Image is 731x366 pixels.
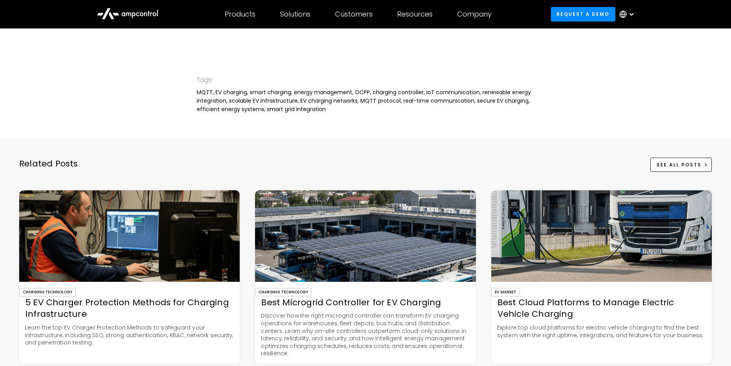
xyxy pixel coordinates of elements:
[255,312,476,358] p: Discover how the right microgrid controller can transform EV charging operations for warehouses, ...
[19,190,240,364] a: Charging Technology5 EV Charger Protection Methods for Charging InfrastructureLearn the top EV Ch...
[197,75,535,85] div: Tags:
[397,10,433,18] div: Resources
[457,10,492,18] div: Company
[335,10,373,18] div: Customers
[255,288,312,296] div: Charging Technology
[491,288,520,296] div: EV Market
[656,161,701,168] div: See All Posts
[19,288,76,296] div: Charging Technology
[255,190,476,282] img: Best Microgrid Controller for EV Charging
[19,324,240,347] p: Learn the top EV Charger Protection Methods to safeguard your infrastructure, including SSO, stro...
[225,10,255,18] div: Products
[280,10,310,18] div: Solutions
[491,324,712,339] p: Explore top cloud platforms for electric vehicle charging to find the best system with the right ...
[255,190,476,364] a: Charging TechnologyBest Microgrid Controller for EV ChargingDiscover how the right microgrid cont...
[491,297,712,321] div: Best Cloud Platforms to Manage Electric Vehicle Charging
[491,190,712,364] a: EV MarketBest Cloud Platforms to Manage Electric Vehicle ChargingExplore top cloud platforms for ...
[650,158,712,172] a: See All Posts
[19,190,240,282] img: 5 EV Charger Protection Methods for Charging Infrastructure
[197,88,535,114] div: MQTT, EV charging, smart charging, energy management, OCPP, charging controller, IoT communicatio...
[551,7,615,21] a: Request a demo
[19,297,240,321] div: 5 EV Charger Protection Methods for Charging Infrastructure
[255,297,476,309] div: Best Microgrid Controller for EV Charging
[491,190,712,282] img: Best Cloud Platforms to Manage Electric Vehicle Charging
[19,158,78,181] div: Related Posts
